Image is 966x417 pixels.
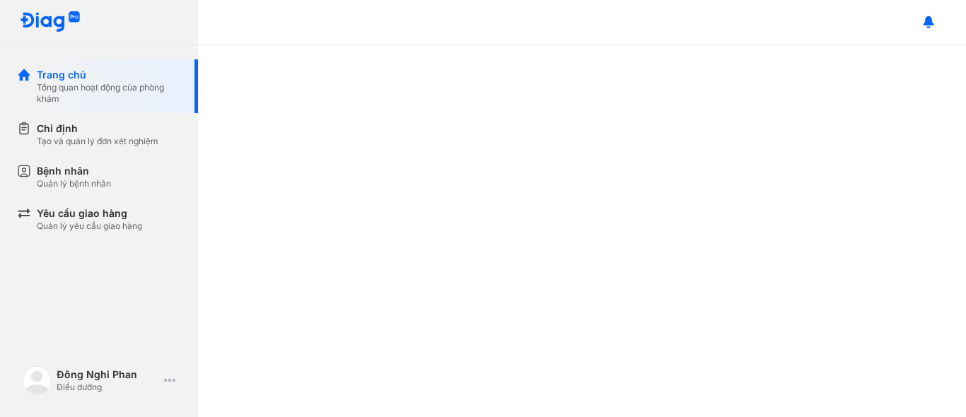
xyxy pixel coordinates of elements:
[37,206,142,221] div: Yêu cầu giao hàng
[20,11,81,33] img: logo
[57,368,158,382] div: Đông Nghi Phan
[37,68,181,82] div: Trang chủ
[37,221,142,232] div: Quản lý yêu cầu giao hàng
[37,178,111,189] div: Quản lý bệnh nhân
[37,82,181,105] div: Tổng quan hoạt động của phòng khám
[37,164,111,178] div: Bệnh nhân
[23,366,51,394] img: logo
[37,122,158,136] div: Chỉ định
[37,136,158,147] div: Tạo và quản lý đơn xét nghiệm
[57,382,158,393] div: Điều dưỡng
